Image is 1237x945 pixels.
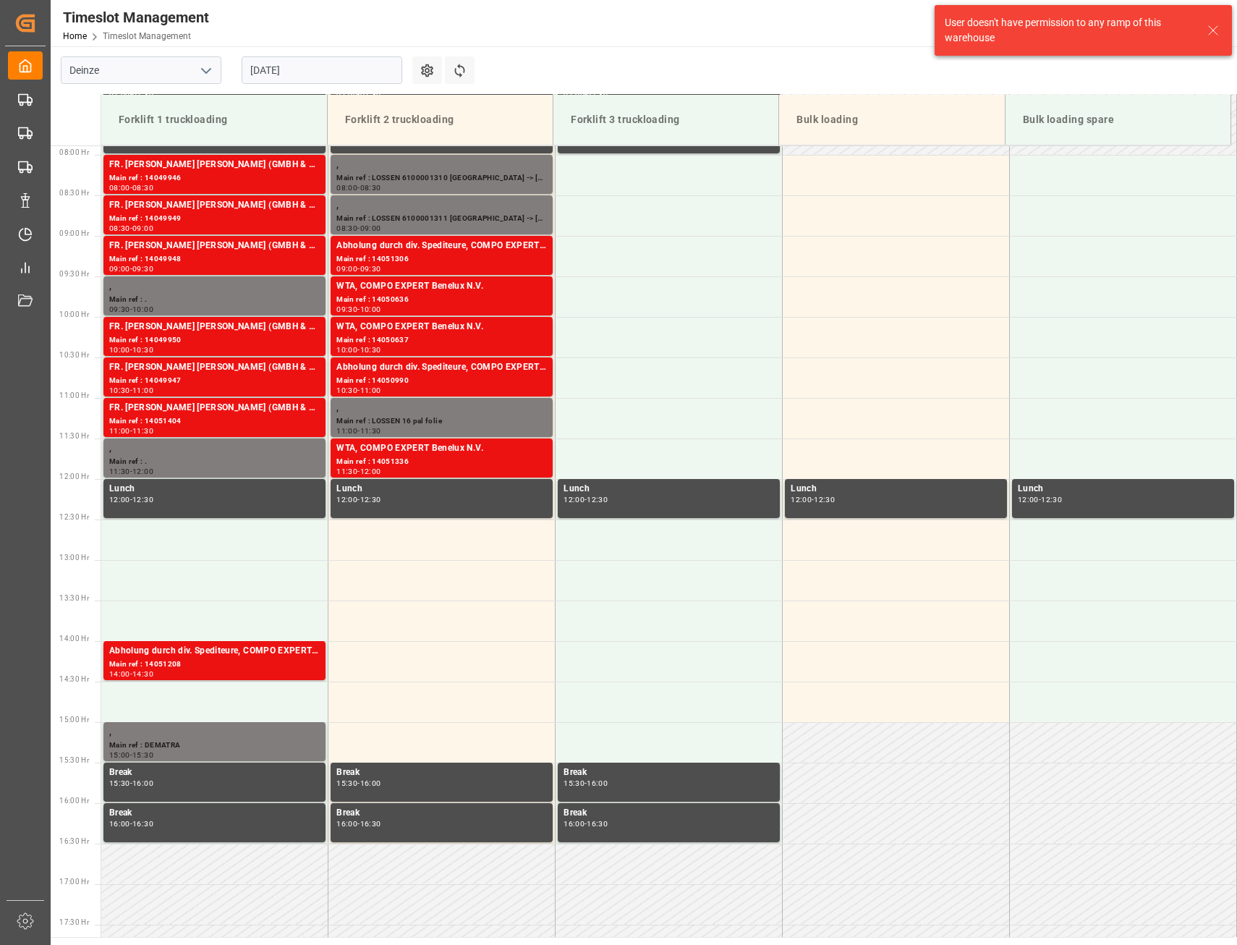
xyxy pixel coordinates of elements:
[336,294,547,306] div: Main ref : 14050636
[109,658,320,671] div: Main ref : 14051208
[1017,106,1219,133] div: Bulk loading spare
[59,716,89,724] span: 15:00 Hr
[564,766,774,780] div: Break
[336,172,547,185] div: Main ref : LOSSEN 6100001310 [GEOGRAPHIC_DATA] -> [GEOGRAPHIC_DATA]
[336,766,547,780] div: Break
[360,306,381,313] div: 10:00
[59,878,89,886] span: 17:00 Hr
[336,456,547,468] div: Main ref : 14051336
[791,106,992,133] div: Bulk loading
[109,725,320,740] div: ,
[357,468,360,475] div: -
[109,266,130,272] div: 09:00
[59,391,89,399] span: 11:00 Hr
[336,185,357,191] div: 08:00
[132,387,153,394] div: 11:00
[360,780,381,787] div: 16:00
[357,387,360,394] div: -
[109,482,320,496] div: Lunch
[132,821,153,827] div: 16:30
[109,740,320,752] div: Main ref : DEMATRA
[109,279,320,294] div: ,
[59,148,89,156] span: 08:00 Hr
[109,468,130,475] div: 11:30
[113,106,315,133] div: Forklift 1 truckloading
[132,671,153,677] div: 14:30
[360,387,381,394] div: 11:00
[130,225,132,232] div: -
[564,496,585,503] div: 12:00
[1018,482,1228,496] div: Lunch
[585,496,587,503] div: -
[109,213,320,225] div: Main ref : 14049949
[336,306,357,313] div: 09:30
[336,482,547,496] div: Lunch
[564,821,585,827] div: 16:00
[1018,496,1039,503] div: 12:00
[130,306,132,313] div: -
[109,225,130,232] div: 08:30
[130,347,132,353] div: -
[109,334,320,347] div: Main ref : 14049950
[59,351,89,359] span: 10:30 Hr
[132,752,153,758] div: 15:30
[132,496,153,503] div: 12:30
[59,635,89,643] span: 14:00 Hr
[360,496,381,503] div: 12:30
[109,306,130,313] div: 09:30
[587,496,608,503] div: 12:30
[564,806,774,821] div: Break
[59,837,89,845] span: 16:30 Hr
[109,320,320,334] div: FR. [PERSON_NAME] [PERSON_NAME] (GMBH & CO.) KG, COMPO EXPERT Benelux N.V.
[59,675,89,683] span: 14:30 Hr
[336,441,547,456] div: WTA, COMPO EXPERT Benelux N.V.
[585,780,587,787] div: -
[360,347,381,353] div: 10:30
[61,56,221,84] input: Type to search/select
[59,797,89,805] span: 16:00 Hr
[357,428,360,434] div: -
[132,347,153,353] div: 10:30
[130,671,132,677] div: -
[109,253,320,266] div: Main ref : 14049948
[791,496,812,503] div: 12:00
[109,821,130,827] div: 16:00
[109,347,130,353] div: 10:00
[357,821,360,827] div: -
[336,320,547,334] div: WTA, COMPO EXPERT Benelux N.V.
[59,270,89,278] span: 09:30 Hr
[109,671,130,677] div: 14:00
[360,468,381,475] div: 12:00
[109,294,320,306] div: Main ref : .
[109,375,320,387] div: Main ref : 14049947
[59,229,89,237] span: 09:00 Hr
[336,401,547,415] div: ,
[109,360,320,375] div: FR. [PERSON_NAME] [PERSON_NAME] (GMBH & CO.) KG, COMPO EXPERT Benelux N.V.
[336,428,357,434] div: 11:00
[130,387,132,394] div: -
[132,306,153,313] div: 10:00
[360,266,381,272] div: 09:30
[336,158,547,172] div: ,
[564,780,585,787] div: 15:30
[130,468,132,475] div: -
[109,401,320,415] div: FR. [PERSON_NAME] [PERSON_NAME] (GMBH & CO.) KG, COMPO EXPERT Benelux N.V.
[59,432,89,440] span: 11:30 Hr
[132,428,153,434] div: 11:30
[59,554,89,562] span: 13:00 Hr
[132,468,153,475] div: 12:00
[360,225,381,232] div: 09:00
[130,752,132,758] div: -
[336,266,357,272] div: 09:00
[336,821,357,827] div: 16:00
[109,441,320,456] div: ,
[812,496,814,503] div: -
[336,347,357,353] div: 10:00
[109,496,130,503] div: 12:00
[357,266,360,272] div: -
[587,821,608,827] div: 16:30
[109,387,130,394] div: 10:30
[336,468,357,475] div: 11:30
[357,347,360,353] div: -
[585,821,587,827] div: -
